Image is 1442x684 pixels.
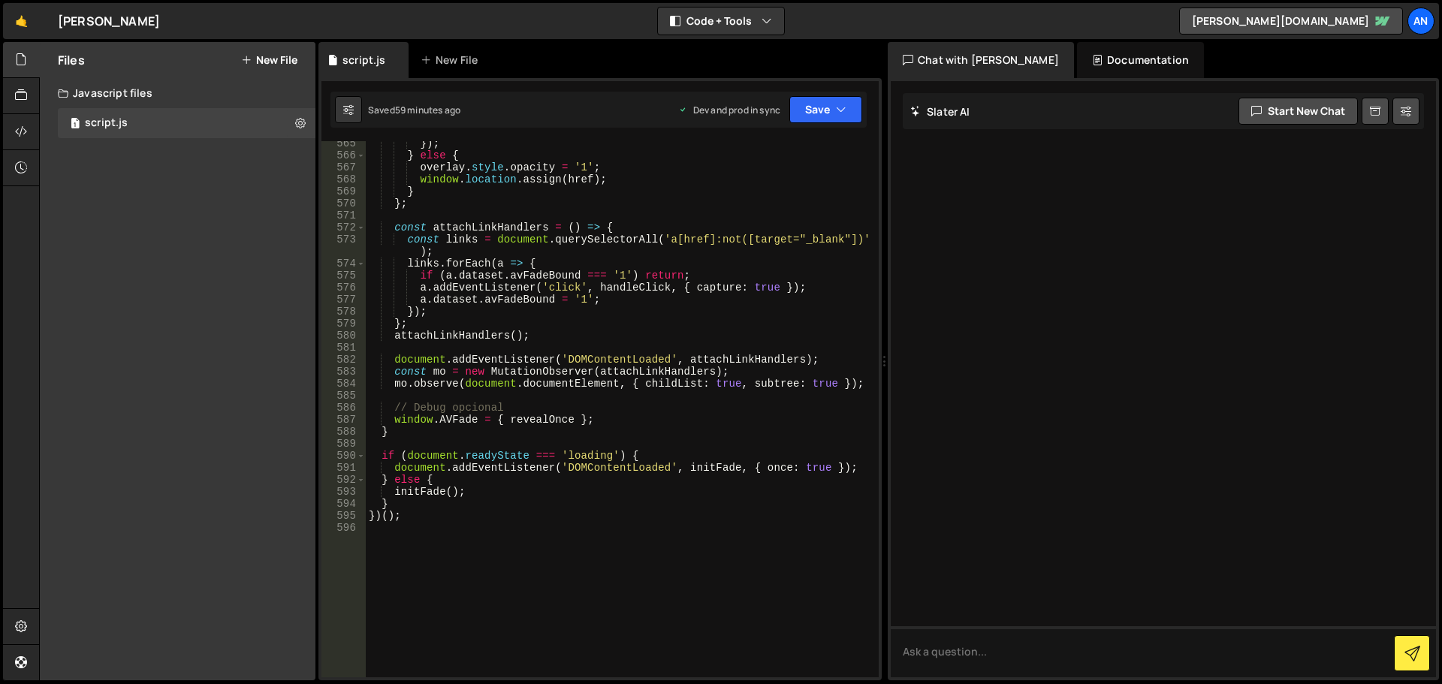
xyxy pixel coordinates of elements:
div: 588 [321,426,366,438]
div: 594 [321,498,366,510]
div: Chat with [PERSON_NAME] [888,42,1074,78]
button: Save [789,96,862,123]
div: 587 [321,414,366,426]
div: Javascript files [40,78,315,108]
button: Start new chat [1238,98,1358,125]
div: 590 [321,450,366,462]
div: 586 [321,402,366,414]
div: script.js [85,116,128,130]
div: 59 minutes ago [395,104,460,116]
div: 571 [321,209,366,221]
div: Dev and prod in sync [678,104,780,116]
div: 593 [321,486,366,498]
h2: Files [58,52,85,68]
div: 589 [321,438,366,450]
div: 569 [321,185,366,197]
div: 584 [321,378,366,390]
a: 🤙 [3,3,40,39]
div: script.js [342,53,385,68]
div: 16797/45948.js [58,108,315,138]
div: 576 [321,282,366,294]
div: 568 [321,173,366,185]
div: 596 [321,522,366,534]
span: 1 [71,119,80,131]
a: An [1407,8,1434,35]
div: 570 [321,197,366,209]
div: 575 [321,270,366,282]
div: 592 [321,474,366,486]
button: New File [241,54,297,66]
div: 595 [321,510,366,522]
div: 583 [321,366,366,378]
a: [PERSON_NAME][DOMAIN_NAME] [1179,8,1403,35]
button: Code + Tools [658,8,784,35]
div: 585 [321,390,366,402]
div: 573 [321,234,366,258]
div: 580 [321,330,366,342]
div: 579 [321,318,366,330]
h2: Slater AI [910,104,970,119]
div: 565 [321,137,366,149]
div: 574 [321,258,366,270]
div: 567 [321,161,366,173]
div: [PERSON_NAME] [58,12,160,30]
div: New File [421,53,484,68]
div: 578 [321,306,366,318]
div: Documentation [1077,42,1204,78]
div: 591 [321,462,366,474]
div: 582 [321,354,366,366]
div: 577 [321,294,366,306]
div: 572 [321,221,366,234]
div: 566 [321,149,366,161]
div: Saved [368,104,460,116]
div: 581 [321,342,366,354]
